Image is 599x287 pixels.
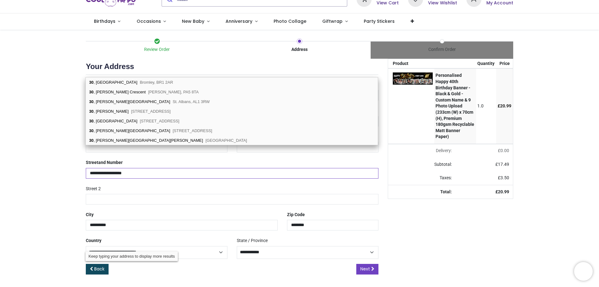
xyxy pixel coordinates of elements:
span: Occasions [137,18,161,24]
div: address list [86,77,378,145]
a: Occasions [129,13,174,30]
span: [PERSON_NAME], PA5 8TA [148,90,199,94]
div: 1.0 [477,103,494,109]
label: State / Province [237,235,268,246]
span: 3.50 [500,175,509,180]
div: , [PERSON_NAME] [86,106,378,116]
label: Zip Code [287,210,305,220]
b: 30 [89,128,94,133]
a: Giftwrap [314,13,356,30]
div: , [PERSON_NAME][GEOGRAPHIC_DATA] [86,126,378,136]
th: Price [496,59,513,68]
iframe: Brevo live chat [574,262,593,281]
div: , [PERSON_NAME][GEOGRAPHIC_DATA][PERSON_NAME] [86,136,378,145]
span: Birthdays [94,18,115,24]
a: Next [356,264,378,275]
span: 20.99 [498,189,509,194]
div: , [PERSON_NAME][GEOGRAPHIC_DATA] [86,97,378,106]
div: Review Order [86,47,228,53]
b: 30 [89,99,94,104]
div: , [GEOGRAPHIC_DATA] [86,77,378,87]
th: Quantity [476,59,496,68]
span: 17.49 [498,162,509,167]
div: Confirm Order [371,47,513,53]
span: £ [498,148,509,153]
div: Keep typing your address to display more results [85,251,178,261]
label: Country [86,235,101,246]
span: [STREET_ADDRESS] [173,128,212,133]
span: [STREET_ADDRESS] [140,119,179,123]
b: 30 [89,119,94,123]
td: Subtotal: [388,158,455,171]
span: Photo Collage [274,18,306,24]
span: 20.99 [500,103,511,108]
span: Back [94,266,105,272]
td: Taxes: [388,171,455,185]
div: Address [228,47,371,53]
img: zjqTzoAAAAGSURBVAMAtNaVCK+bDUwAAAAASUVORK5CYII= [393,72,433,85]
span: Bromley, BR1 2AR [140,80,173,85]
th: Product [388,59,434,68]
strong: Total: [440,189,452,194]
span: Next [360,266,370,272]
a: Anniversary [217,13,265,30]
span: £ [495,162,509,167]
label: City [86,210,94,220]
span: and Number [98,160,123,165]
strong: Personalised Happy 40th Birthday Banner - Black & Gold - Custom Name & 9 Photo Upload (233cm (W) ... [436,73,474,139]
span: [GEOGRAPHIC_DATA] [206,138,247,143]
span: New Baby [182,18,204,24]
b: 30 [89,80,94,85]
b: 30 [89,138,94,143]
strong: £ [495,189,509,194]
h2: Your Address [86,61,378,75]
div: , [PERSON_NAME] Crescent [86,87,378,97]
span: 0.00 [500,148,509,153]
b: 30 [89,90,94,94]
div: , [GEOGRAPHIC_DATA] [86,116,378,126]
a: Birthdays [86,13,129,30]
td: Delivery will be updated after choosing a new delivery method [388,144,455,158]
span: £ [498,103,511,108]
span: £ [498,175,509,180]
span: [STREET_ADDRESS] [131,109,171,114]
span: Party Stickers [364,18,395,24]
a: New Baby [174,13,218,30]
label: Street [86,157,123,168]
a: Back [86,264,109,275]
span: St. Albans, AL1 3RW [173,99,210,104]
span: Giftwrap [322,18,343,24]
label: Street 2 [86,184,101,194]
b: 30 [89,109,94,114]
span: Anniversary [226,18,252,24]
